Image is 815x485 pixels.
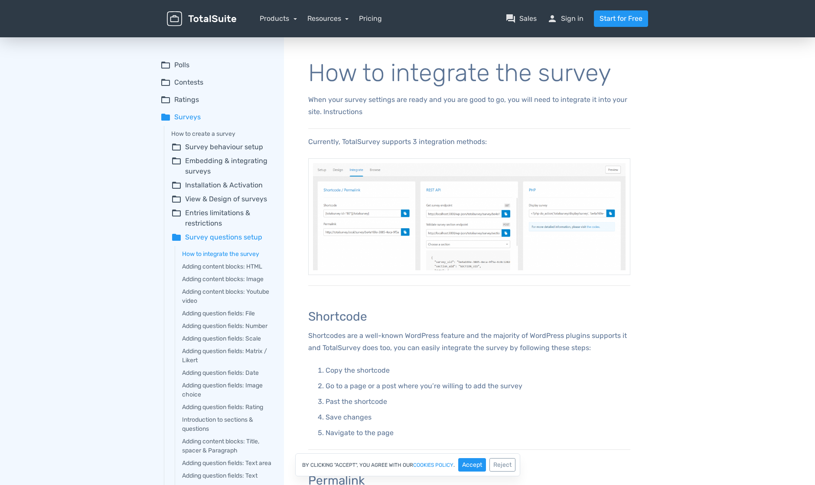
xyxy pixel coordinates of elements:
[167,11,236,26] img: TotalSuite for WordPress
[307,14,349,23] a: Resources
[182,321,272,331] a: Adding question fields: Number
[458,458,486,472] button: Accept
[171,232,272,242] summary: folderSurvey questions setup
[171,194,182,204] span: folder_open
[326,427,630,439] p: Navigate to the page
[547,13,584,24] a: personSign in
[182,249,272,259] a: How to integrate the survey
[182,381,272,399] a: Adding question fields: Image choice
[308,136,630,148] p: Currently, TotalSurvey supports 3 integration methods:
[308,60,630,87] h1: How to integrate the survey
[160,95,272,105] summary: folder_openRatings
[295,453,520,476] div: By clicking "Accept", you agree with our .
[160,77,171,88] span: folder_open
[359,13,382,24] a: Pricing
[171,194,272,204] summary: folder_openView & Design of surveys
[505,13,516,24] span: question_answer
[413,462,453,468] a: cookies policy
[171,232,182,242] span: folder
[171,142,272,152] summary: folder_openSurvey behaviour setup
[182,262,272,271] a: Adding content blocks: HTML
[182,437,272,455] a: Adding content blocks: Title, spacer & Paragraph
[160,77,272,88] summary: folder_openContests
[594,10,648,27] a: Start for Free
[171,142,182,152] span: folder_open
[489,458,515,472] button: Reject
[182,415,272,433] a: Introduction to sections & questions
[160,95,171,105] span: folder_open
[171,129,272,138] a: How to create a survey
[326,411,630,423] p: Save changes
[505,13,537,24] a: question_answerSales
[171,180,272,190] summary: folder_openInstallation & Activation
[326,380,630,392] p: Go to a page or a post where you’re willing to add the survey
[171,208,182,229] span: folder_open
[182,275,272,284] a: Adding content blocks: Image
[182,309,272,318] a: Adding question fields: File
[308,310,630,324] h3: Shortcode
[160,60,272,70] summary: folder_openPolls
[171,156,272,177] summary: folder_openEmbedding & integrating surveys
[160,60,171,70] span: folder_open
[182,368,272,377] a: Adding question fields: Date
[160,112,272,122] summary: folderSurveys
[160,112,171,122] span: folder
[308,94,630,118] p: When your survey settings are ready and you are good to go, you will need to integrate it into yo...
[260,14,297,23] a: Products
[326,364,630,377] p: Copy the shortcode
[308,330,630,354] p: Shortcodes are a well-known WordPress feature and the majority of WordPress plugins supports it a...
[182,347,272,365] a: Adding question fields: Matrix / Likert
[171,180,182,190] span: folder_open
[308,158,630,275] img: null
[182,287,272,305] a: Adding content blocks: Youtube video
[326,396,630,408] p: Past the shortcode
[182,403,272,412] a: Adding question fields: Rating
[171,208,272,229] summary: folder_openEntries limitations & restrictions
[171,156,182,177] span: folder_open
[182,334,272,343] a: Adding question fields: Scale
[547,13,557,24] span: person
